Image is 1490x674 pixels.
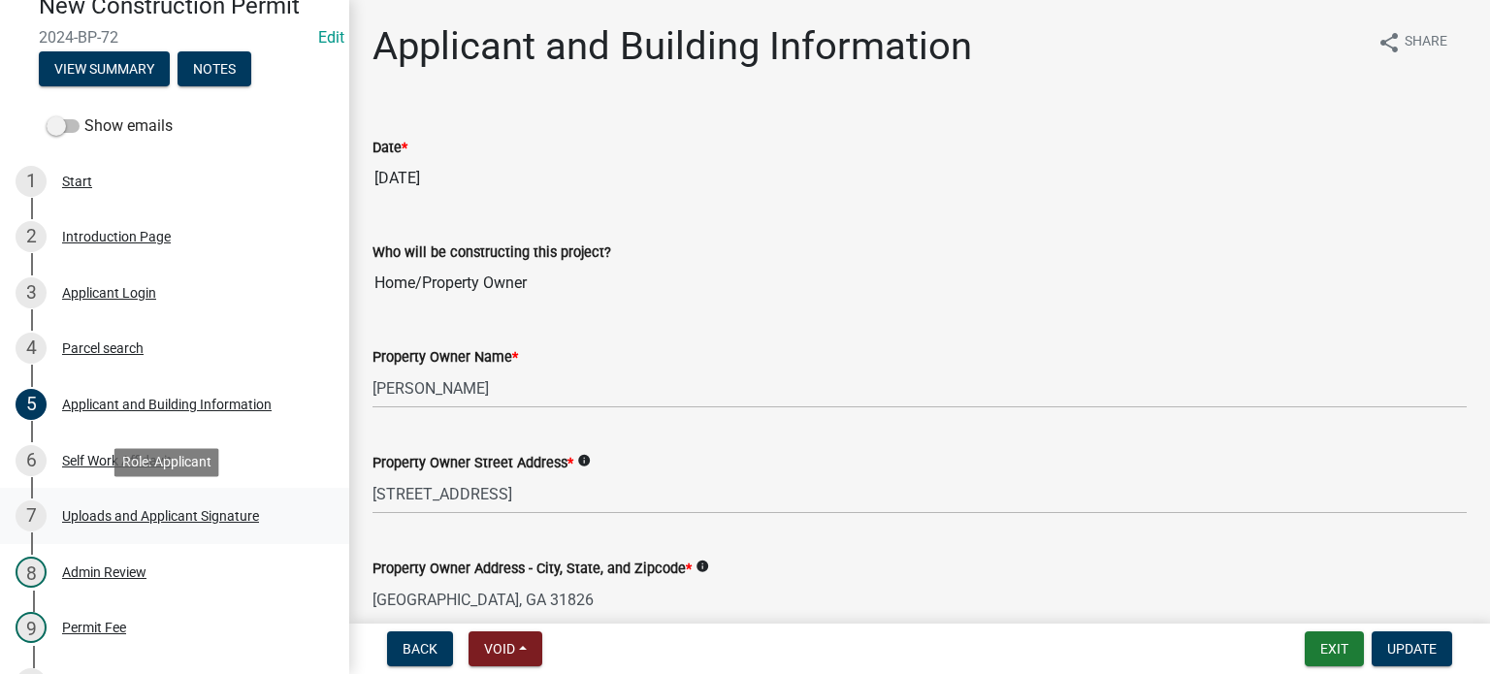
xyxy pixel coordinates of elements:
label: Property Owner Name [372,351,518,365]
div: 1 [16,166,47,197]
label: Property Owner Street Address [372,457,573,470]
label: Show emails [47,114,173,138]
div: 3 [16,277,47,308]
button: Back [387,631,453,666]
span: 2024-BP-72 [39,28,310,47]
button: View Summary [39,51,170,86]
i: info [696,560,709,573]
span: Void [484,641,515,657]
wm-modal-confirm: Notes [178,62,251,78]
div: Self Work Affidavit [62,454,172,467]
div: 6 [16,445,47,476]
div: Introduction Page [62,230,171,243]
i: share [1377,31,1401,54]
div: Permit Fee [62,621,126,634]
button: Notes [178,51,251,86]
button: shareShare [1362,23,1463,61]
div: Uploads and Applicant Signature [62,509,259,523]
div: Parcel search [62,341,144,355]
button: Exit [1305,631,1364,666]
button: Void [469,631,542,666]
div: 7 [16,500,47,531]
div: Admin Review [62,565,146,579]
i: info [577,454,591,467]
div: Start [62,175,92,188]
label: Who will be constructing this project? [372,246,611,260]
div: 5 [16,389,47,420]
div: 9 [16,612,47,643]
div: Role: Applicant [114,448,219,476]
span: Back [403,641,437,657]
span: Update [1387,641,1437,657]
wm-modal-confirm: Edit Application Number [318,28,344,47]
div: 8 [16,557,47,588]
button: Update [1372,631,1452,666]
div: Applicant and Building Information [62,398,272,411]
a: Edit [318,28,344,47]
label: Property Owner Address - City, State, and Zipcode [372,562,692,576]
div: 2 [16,221,47,252]
span: Share [1405,31,1447,54]
div: Applicant Login [62,286,156,300]
wm-modal-confirm: Summary [39,62,170,78]
label: Date [372,142,407,155]
h1: Applicant and Building Information [372,23,972,70]
div: 4 [16,333,47,364]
